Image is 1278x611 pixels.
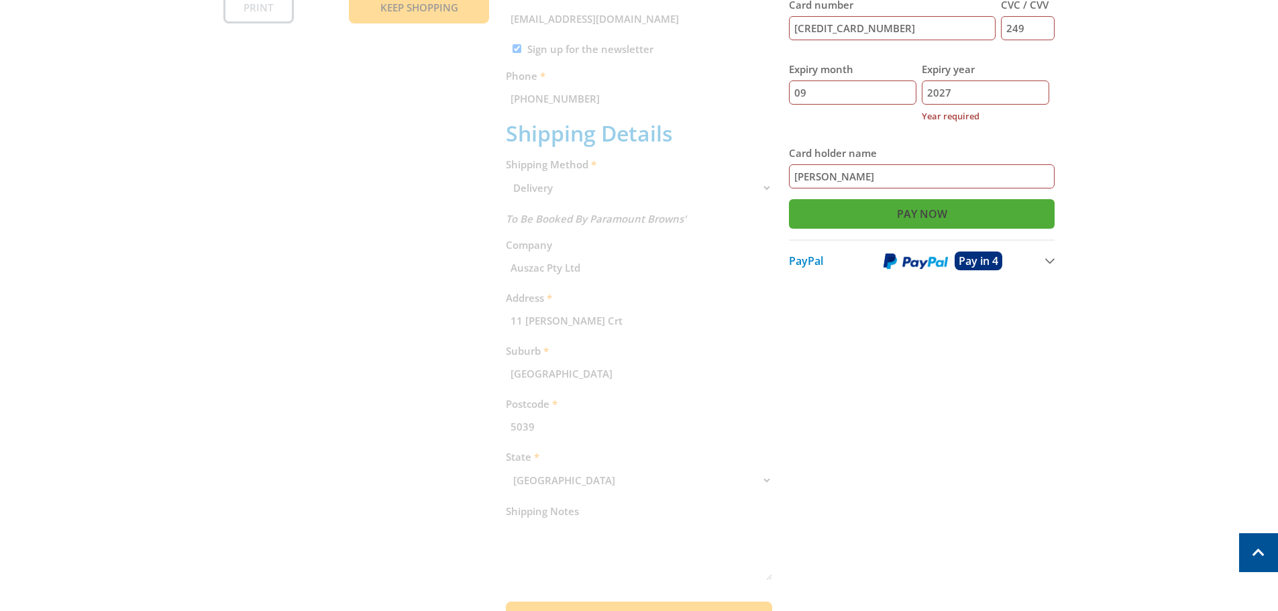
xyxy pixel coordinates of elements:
span: PayPal [789,254,823,268]
label: Year required [922,108,1049,124]
span: Pay in 4 [959,254,998,268]
input: Pay Now [789,199,1055,229]
button: PayPal Pay in 4 [789,239,1055,281]
img: PayPal [884,253,948,270]
input: YY [922,80,1049,105]
label: Expiry year [922,61,1049,77]
label: Expiry month [789,61,916,77]
label: Card holder name [789,145,1055,161]
input: MM [789,80,916,105]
